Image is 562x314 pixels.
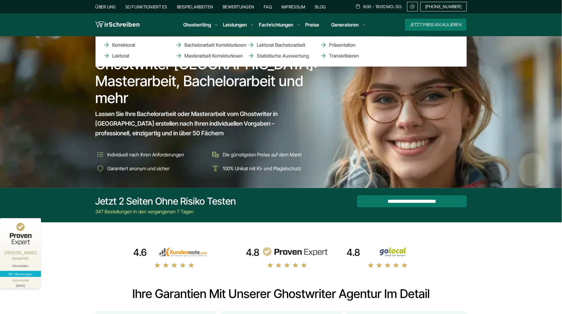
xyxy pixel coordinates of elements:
a: Masterarbeit Korrekturlesen [175,52,235,59]
a: So funktioniert es [125,4,167,9]
a: Bachelorarbeit Korrekturlesen [175,41,235,49]
h1: Ghostwriter [GEOGRAPHIC_DATA]: Masterarbeit, Bachelorarbeit und mehr [96,56,322,106]
img: Garantiert anonym und sicher [96,164,105,173]
img: Email [410,4,415,9]
span: 9:00 - 18:00 Mo.-So. [363,4,402,9]
a: Impressum [281,4,306,9]
a: Lektorat [103,52,163,59]
a: Leistungen [223,21,247,28]
li: Die günstigsten Preise auf dem Markt [211,150,322,159]
li: Garantiert anonym und sicher [96,164,206,173]
a: FAQ [264,4,272,9]
h2: Ihre Garantien mit unserer Ghostwriter Agentur im Detail [96,287,467,301]
a: Präsentation [320,41,380,49]
img: logo wirschreiben [96,20,140,29]
div: 347 Bestellungen in den vergangenen 7 Tagen [96,208,236,215]
img: Wirschreiben Bewertungen [363,247,429,257]
div: [DATE] [2,283,39,287]
a: Preise [305,22,319,28]
img: kundennote [149,247,215,257]
a: Blog [315,4,326,9]
div: 4.6 [133,246,147,259]
li: 100% Unikat mit KI- und Plagiatschutz [211,164,322,173]
img: stars [267,262,308,268]
div: Jetzt 2 Seiten ohne Risiko testen [96,195,236,207]
img: Die günstigsten Preise auf dem Markt [211,150,220,159]
span: Lassen Sie Ihre Bachelorarbeit oder Masterarbeit vom Ghostwriter in [GEOGRAPHIC_DATA] erstellen n... [96,109,311,138]
a: Statistische Auswertung [247,52,308,59]
img: 100% Unikat mit KI- und Plagiatschutz [211,164,220,173]
li: Individuell nach Ihren Anforderungen [96,150,206,159]
a: Korrektorat [103,41,163,49]
a: [PHONE_NUMBER] [420,2,467,11]
span: [PHONE_NUMBER] [425,4,462,9]
a: Fachrichtungen [259,21,293,28]
img: stars [154,262,195,268]
a: Über uns [96,4,116,9]
img: provenexpert reviews [262,247,328,257]
a: Transkribieren [320,52,380,59]
a: Beispielarbeiten [177,4,213,9]
a: Ghostwriting [183,21,211,28]
img: Individuell nach Ihren Anforderungen [96,150,105,159]
a: Lektorat Bachelorarbeit [247,41,308,49]
img: stars [367,262,408,268]
img: Schedule [355,4,361,9]
div: 4.8 [246,246,259,259]
button: Jetzt Preis kalkulieren [405,19,466,31]
a: Generatoren [331,21,359,28]
div: Authentizität [12,278,29,283]
div: Wirschreiben [2,264,39,268]
a: Bewertungen [223,4,254,9]
div: 4.8 [347,246,360,259]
